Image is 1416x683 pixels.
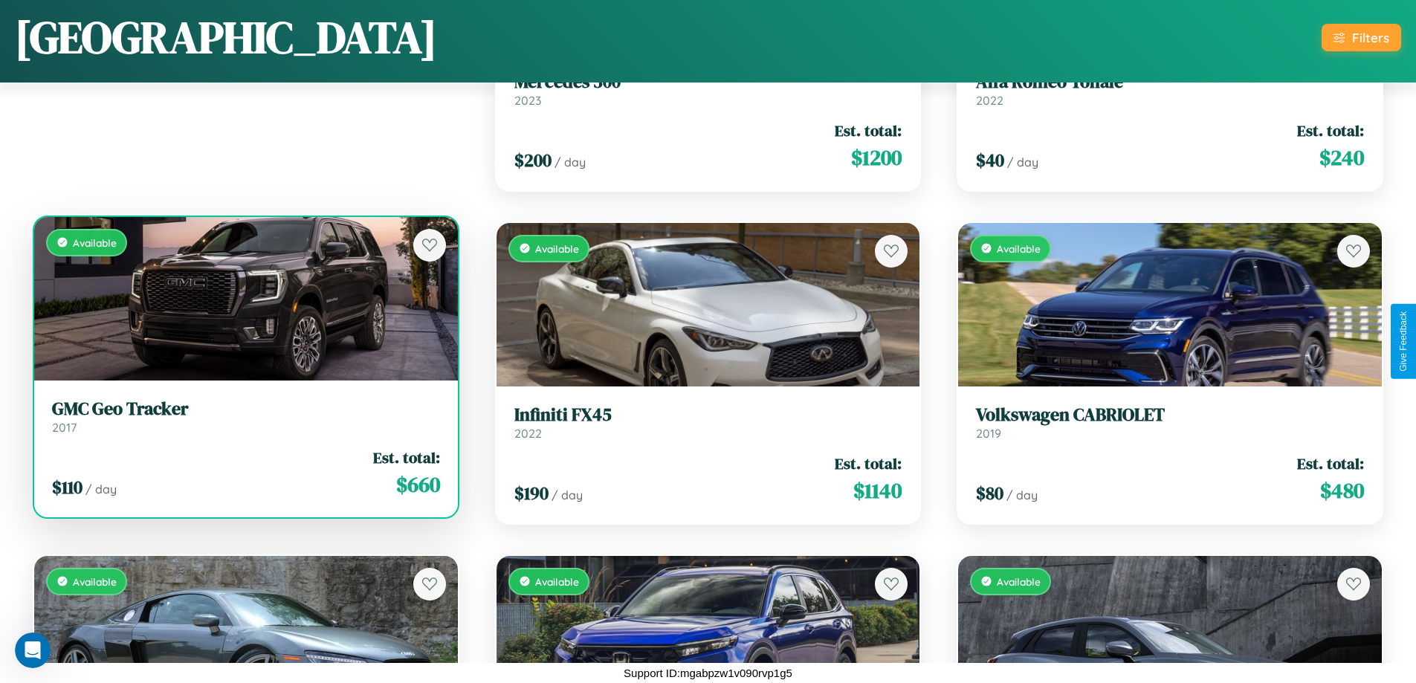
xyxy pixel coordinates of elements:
[396,470,440,499] span: $ 660
[976,93,1003,108] span: 2022
[15,7,437,68] h1: [GEOGRAPHIC_DATA]
[52,475,83,499] span: $ 110
[514,426,542,441] span: 2022
[976,71,1364,108] a: Alfa Romeo Tonale2022
[1006,488,1038,502] span: / day
[514,71,902,108] a: Mercedes 3002023
[85,482,117,496] span: / day
[624,663,792,683] p: Support ID: mgabpzw1v090rvp1g5
[535,242,579,255] span: Available
[514,404,902,441] a: Infiniti FX452022
[997,242,1041,255] span: Available
[52,398,440,420] h3: GMC Geo Tracker
[552,488,583,502] span: / day
[1297,120,1364,141] span: Est. total:
[555,155,586,169] span: / day
[52,420,77,435] span: 2017
[535,575,579,588] span: Available
[514,148,552,172] span: $ 200
[851,143,902,172] span: $ 1200
[1319,143,1364,172] span: $ 240
[1007,155,1038,169] span: / day
[514,71,902,93] h3: Mercedes 300
[52,398,440,435] a: GMC Geo Tracker2017
[976,481,1003,505] span: $ 80
[997,575,1041,588] span: Available
[835,120,902,141] span: Est. total:
[1398,311,1409,372] div: Give Feedback
[1320,476,1364,505] span: $ 480
[15,632,51,668] iframe: Intercom live chat
[976,148,1004,172] span: $ 40
[853,476,902,505] span: $ 1140
[514,93,541,108] span: 2023
[976,404,1364,441] a: Volkswagen CABRIOLET2019
[73,575,117,588] span: Available
[976,404,1364,426] h3: Volkswagen CABRIOLET
[835,453,902,474] span: Est. total:
[514,404,902,426] h3: Infiniti FX45
[976,426,1001,441] span: 2019
[514,481,549,505] span: $ 190
[373,447,440,468] span: Est. total:
[1297,453,1364,474] span: Est. total:
[1352,30,1389,45] div: Filters
[73,236,117,249] span: Available
[1322,24,1401,51] button: Filters
[976,71,1364,93] h3: Alfa Romeo Tonale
